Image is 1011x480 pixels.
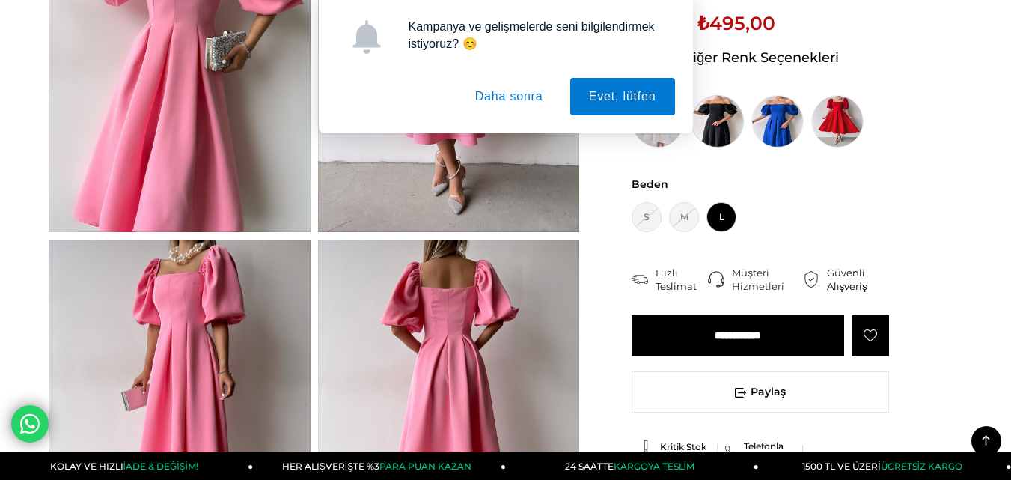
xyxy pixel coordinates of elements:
[253,452,506,480] a: HER ALIŞVERİŞTE %3PARA PUAN KAZAN
[744,440,795,463] span: Telefonla Sipariş
[349,20,383,54] img: notification icon
[827,266,889,293] div: Güvenli Alışveriş
[570,78,675,115] button: Evet, lütfen
[852,315,889,356] a: Favorilere Ekle
[881,461,962,472] span: ÜCRETSİZ KARGO
[397,18,675,52] div: Kampanya ve gelişmelerde seni bilgilendirmek istiyoruz? 😊
[669,202,699,232] span: M
[803,271,819,288] img: security.png
[506,452,759,480] a: 24 SAATTEKARGOYA TESLİM
[632,372,888,412] span: Paylaş
[732,266,802,293] div: Müşteri Hizmetleri
[639,440,710,454] a: Kritik Stok
[123,461,198,472] span: İADE & DEĞİŞİM!
[708,271,724,288] img: call-center.png
[614,461,694,472] span: KARGOYA TESLİM
[632,271,648,288] img: shipping.png
[379,461,471,472] span: PARA PUAN KAZAN
[725,440,796,463] a: Telefonla Sipariş
[632,177,889,191] span: Beden
[1,452,254,480] a: KOLAY VE HIZLIİADE & DEĞİŞİM!
[456,78,562,115] button: Daha sonra
[632,202,662,232] span: S
[656,266,708,293] div: Hızlı Teslimat
[660,441,706,452] span: Kritik Stok
[706,202,736,232] span: L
